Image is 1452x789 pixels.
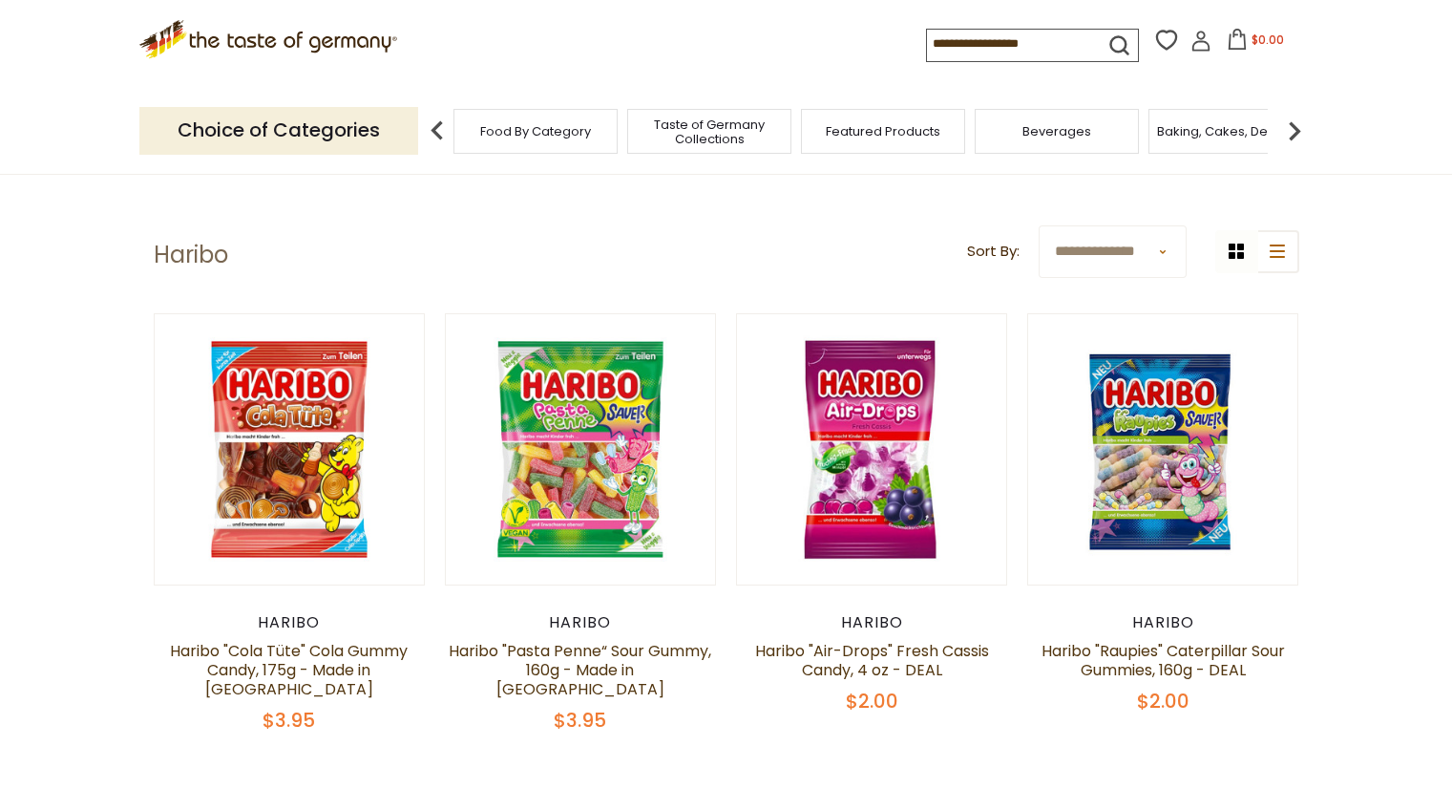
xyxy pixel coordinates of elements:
[846,688,898,714] span: $2.00
[755,640,989,681] a: Haribo "Air-Drops" Fresh Cassis Candy, 4 oz - DEAL
[154,241,228,269] h1: Haribo
[480,124,591,139] a: Food By Category
[449,640,711,700] a: Haribo "Pasta Penne“ Sour Gummy, 160g - Made in [GEOGRAPHIC_DATA]
[263,707,315,734] span: $3.95
[737,314,1007,585] img: Haribo Air Drops Fresh Cassis
[967,240,1020,264] label: Sort By:
[1137,688,1189,714] span: $2.00
[155,314,425,585] img: Haribo Cola Tute
[170,640,408,700] a: Haribo "Cola Tüte" Cola Gummy Candy, 175g - Made in [GEOGRAPHIC_DATA]
[1042,640,1285,681] a: Haribo "Raupies" Caterpillar Sour Gummies, 160g - DEAL
[826,124,940,139] a: Featured Products
[139,107,418,154] p: Choice of Categories
[633,117,786,146] a: Taste of Germany Collections
[1157,124,1305,139] a: Baking, Cakes, Desserts
[1027,613,1299,632] div: Haribo
[418,112,456,150] img: previous arrow
[445,613,717,632] div: Haribo
[1252,32,1284,48] span: $0.00
[446,314,716,585] img: Haribo Pasta Penne
[554,707,606,734] span: $3.95
[736,613,1008,632] div: Haribo
[1022,124,1091,139] a: Beverages
[1275,112,1314,150] img: next arrow
[1028,314,1298,585] img: Haribo Raupies Sauer
[1215,29,1296,57] button: $0.00
[154,613,426,632] div: Haribo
